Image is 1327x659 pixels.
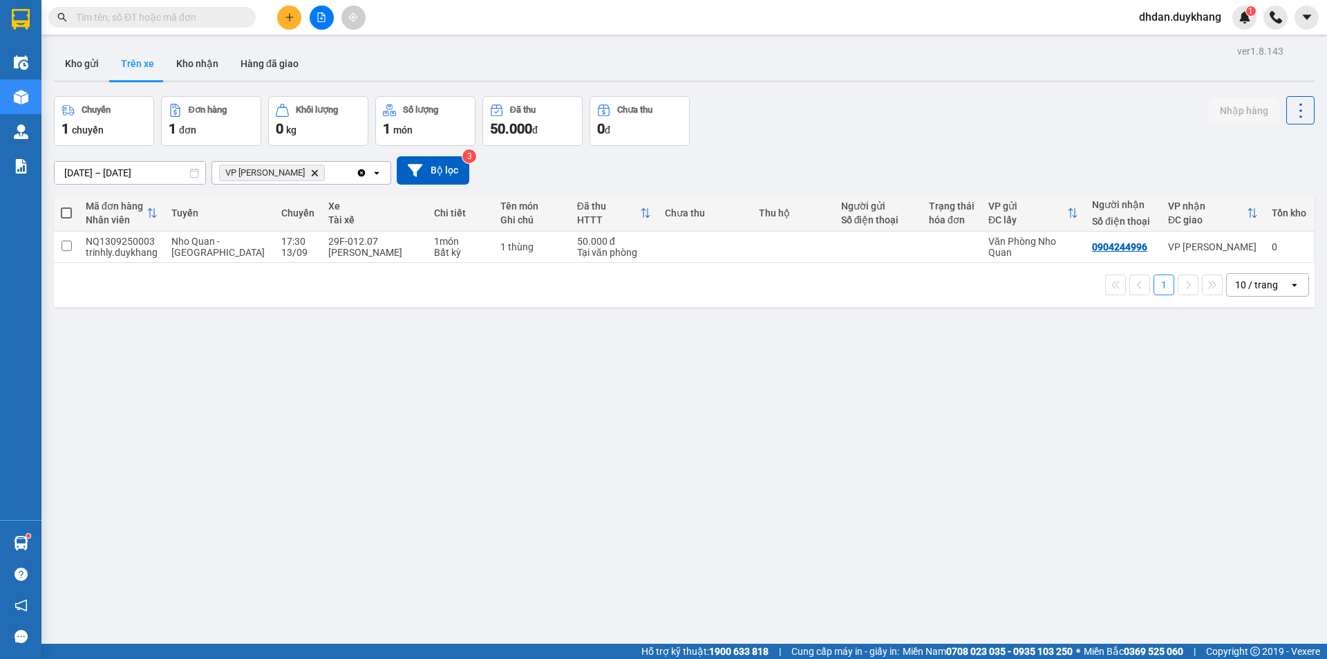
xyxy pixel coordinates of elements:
[1250,647,1260,656] span: copyright
[62,120,69,137] span: 1
[165,47,229,80] button: Kho nhận
[286,124,297,136] span: kg
[1289,279,1300,290] svg: open
[328,236,420,247] div: 29F-012.07
[434,236,487,247] div: 1 món
[276,120,283,137] span: 0
[1168,241,1258,252] div: VP [PERSON_NAME]
[161,96,261,146] button: Đơn hàng1đơn
[577,214,640,225] div: HTTT
[500,241,563,252] div: 1 thùng
[1092,199,1154,210] div: Người nhận
[929,201,975,212] div: Trạng thái
[281,236,314,247] div: 17:30
[76,10,239,25] input: Tìm tên, số ĐT hoặc mã đơn
[1248,6,1253,16] span: 1
[1076,649,1080,654] span: ⚪️
[605,124,610,136] span: đ
[597,120,605,137] span: 0
[1237,44,1283,59] div: ver 1.8.143
[841,201,915,212] div: Người gửi
[268,96,368,146] button: Khối lượng0kg
[988,214,1067,225] div: ĐC lấy
[510,105,536,115] div: Đã thu
[929,214,975,225] div: hóa đơn
[12,9,30,30] img: logo-vxr
[310,169,319,177] svg: Delete
[988,201,1067,212] div: VP gửi
[14,536,28,550] img: warehouse-icon
[1235,278,1278,292] div: 10 / trang
[348,12,358,22] span: aim
[371,167,382,178] svg: open
[397,156,469,185] button: Bộ lọc
[86,236,158,247] div: NQ1309250003
[341,6,366,30] button: aim
[577,247,651,258] div: Tại văn phòng
[281,207,314,219] div: Chuyến
[1270,11,1282,24] img: phone-icon
[434,247,487,258] div: Bất kỳ
[14,55,28,70] img: warehouse-icon
[665,207,745,219] div: Chưa thu
[14,124,28,139] img: warehouse-icon
[14,90,28,104] img: warehouse-icon
[189,105,227,115] div: Đơn hàng
[328,166,329,180] input: Selected VP Thịnh Liệt.
[1239,11,1251,24] img: icon-new-feature
[15,568,28,581] span: question-circle
[225,167,305,178] span: VP Thịnh Liệt
[317,12,326,22] span: file-add
[570,195,658,232] th: Toggle SortBy
[1301,11,1313,24] span: caret-down
[356,167,367,178] svg: Clear all
[277,6,301,30] button: plus
[1209,98,1279,123] button: Nhập hàng
[219,165,325,181] span: VP Thịnh Liệt, close by backspace
[490,120,532,137] span: 50.000
[55,162,205,184] input: Select a date range.
[72,124,104,136] span: chuyến
[500,201,563,212] div: Tên món
[375,96,476,146] button: Số lượng1món
[1154,275,1174,295] button: 1
[296,105,338,115] div: Khối lượng
[946,646,1073,657] strong: 0708 023 035 - 0935 103 250
[590,96,690,146] button: Chưa thu0đ
[79,195,164,232] th: Toggle SortBy
[26,534,30,538] sup: 1
[779,644,781,659] span: |
[641,644,769,659] span: Hỗ trợ kỹ thuật:
[57,12,67,22] span: search
[54,96,154,146] button: Chuyến1chuyến
[500,214,563,225] div: Ghi chú
[1092,241,1147,252] div: 0904244996
[434,207,487,219] div: Chi tiết
[791,644,899,659] span: Cung cấp máy in - giấy in:
[1084,644,1183,659] span: Miền Bắc
[759,207,827,219] div: Thu hộ
[482,96,583,146] button: Đã thu50.000đ
[169,120,176,137] span: 1
[577,201,640,212] div: Đã thu
[229,47,310,80] button: Hàng đã giao
[1092,216,1154,227] div: Số điện thoại
[981,195,1085,232] th: Toggle SortBy
[617,105,652,115] div: Chưa thu
[462,149,476,163] sup: 3
[1272,241,1306,252] div: 0
[86,201,147,212] div: Mã đơn hàng
[328,214,420,225] div: Tài xế
[383,120,390,137] span: 1
[841,214,915,225] div: Số điện thoại
[1272,207,1306,219] div: Tồn kho
[988,236,1078,258] div: Văn Phòng Nho Quan
[310,6,334,30] button: file-add
[15,630,28,643] span: message
[171,207,267,219] div: Tuyến
[532,124,538,136] span: đ
[1128,8,1232,26] span: dhdan.duykhang
[86,214,147,225] div: Nhân viên
[1161,195,1265,232] th: Toggle SortBy
[1168,214,1247,225] div: ĐC giao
